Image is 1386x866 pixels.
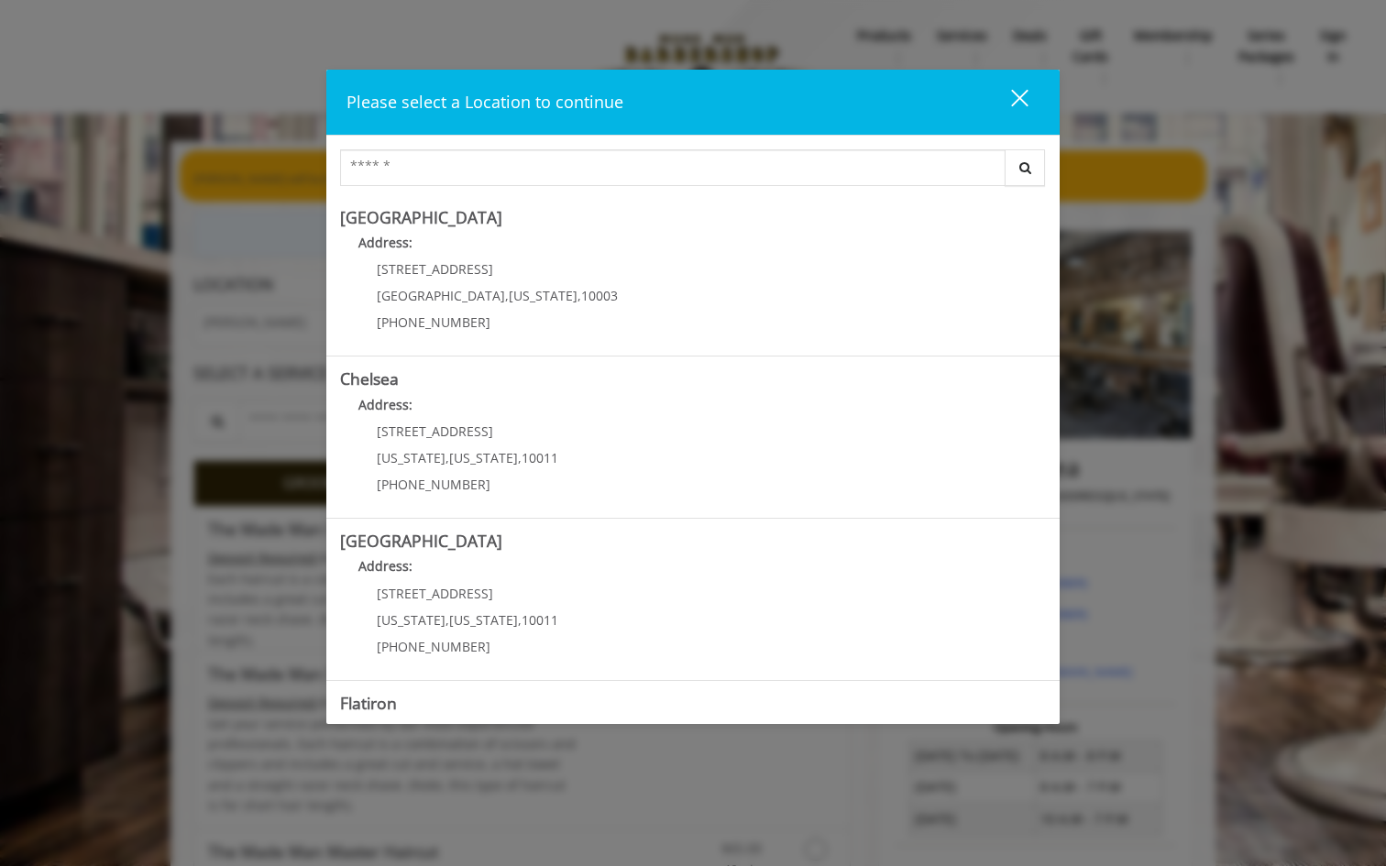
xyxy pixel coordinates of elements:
span: [PHONE_NUMBER] [377,476,490,493]
span: [PHONE_NUMBER] [377,638,490,655]
span: [US_STATE] [449,611,518,629]
b: Address: [358,557,412,575]
span: [GEOGRAPHIC_DATA] [377,287,505,304]
b: [GEOGRAPHIC_DATA] [340,530,502,552]
span: [STREET_ADDRESS] [377,422,493,440]
i: Search button [1015,161,1036,174]
span: , [577,287,581,304]
span: Please select a Location to continue [346,91,623,113]
span: [US_STATE] [377,449,445,466]
b: Address: [358,396,412,413]
span: [PHONE_NUMBER] [377,313,490,331]
div: Center Select [340,149,1046,195]
b: Chelsea [340,367,399,389]
b: Address: [358,234,412,251]
span: [US_STATE] [377,611,445,629]
button: close dialog [977,83,1039,121]
span: [STREET_ADDRESS] [377,260,493,278]
span: , [445,611,449,629]
span: [US_STATE] [449,449,518,466]
span: 10003 [581,287,618,304]
span: , [505,287,509,304]
span: , [445,449,449,466]
div: close dialog [990,88,1027,115]
span: 10011 [522,611,558,629]
input: Search Center [340,149,1006,186]
b: Flatiron [340,692,397,714]
b: [GEOGRAPHIC_DATA] [340,206,502,228]
span: [US_STATE] [509,287,577,304]
span: , [518,611,522,629]
span: [STREET_ADDRESS] [377,585,493,602]
span: , [518,449,522,466]
span: 10011 [522,449,558,466]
